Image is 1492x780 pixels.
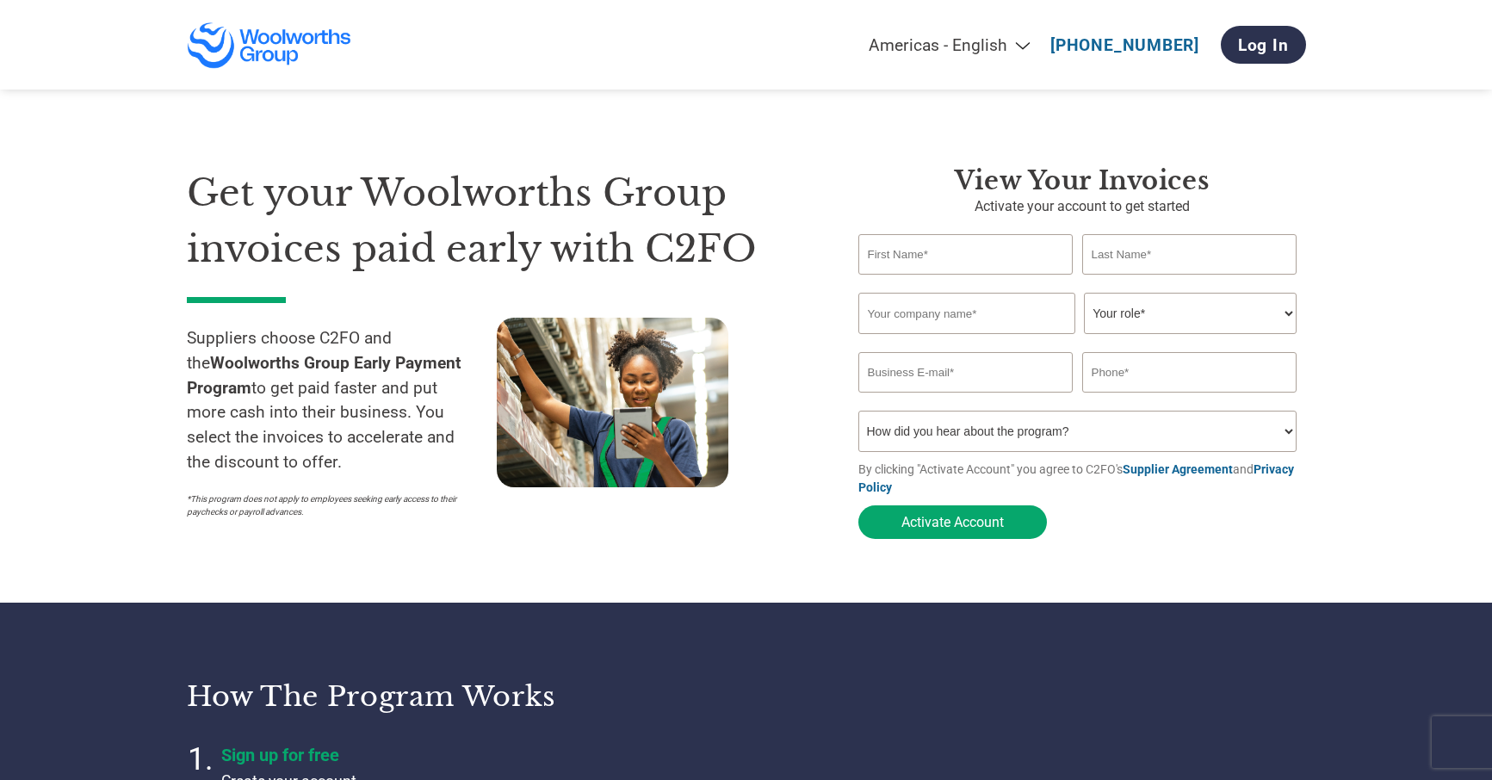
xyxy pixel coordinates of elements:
div: Inavlid Phone Number [1082,394,1297,404]
img: Woolworths Group [187,22,353,69]
p: *This program does not apply to employees seeking early access to their paychecks or payroll adva... [187,492,480,518]
input: Invalid Email format [858,352,1074,393]
h4: Sign up for free [221,745,652,765]
input: First Name* [858,234,1074,275]
h1: Get your Woolworths Group invoices paid early with C2FO [187,165,807,276]
a: Privacy Policy [858,462,1294,494]
img: supply chain worker [497,318,728,487]
button: Activate Account [858,505,1047,539]
div: Invalid company name or company name is too long [858,336,1297,345]
div: Invalid last name or last name is too long [1082,276,1297,286]
select: Title/Role [1084,293,1297,334]
div: Inavlid Email Address [858,394,1074,404]
h3: View Your Invoices [858,165,1306,196]
a: [PHONE_NUMBER] [1050,35,1199,55]
p: By clicking "Activate Account" you agree to C2FO's and [858,461,1306,497]
strong: Woolworths Group Early Payment Program [187,353,461,398]
a: Log In [1221,26,1306,64]
input: Last Name* [1082,234,1297,275]
h3: How the program works [187,679,725,714]
a: Supplier Agreement [1123,462,1233,476]
input: Phone* [1082,352,1297,393]
p: Suppliers choose C2FO and the to get paid faster and put more cash into their business. You selec... [187,326,497,475]
input: Your company name* [858,293,1075,334]
p: Activate your account to get started [858,196,1306,217]
div: Invalid first name or first name is too long [858,276,1074,286]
